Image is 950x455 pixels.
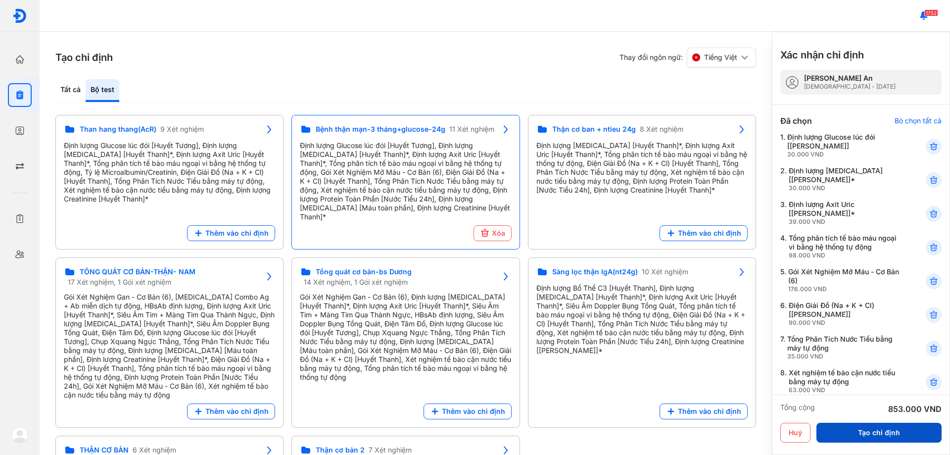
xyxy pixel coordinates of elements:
[369,446,412,455] span: 7 Xét nghiệm
[704,53,737,62] span: Tiếng Việt
[316,446,365,455] span: Thận cơ bản 2
[789,368,902,394] div: Xét nghiệm tế bào cặn nước tiểu bằng máy tự động
[780,368,902,394] div: 8.
[895,116,942,125] div: Bỏ chọn tất cả
[160,125,204,134] span: 9 Xét nghiệm
[780,200,902,226] div: 3.
[789,252,902,259] div: 98.000 VND
[300,293,511,382] div: Gói Xét Nghiệm Gan - Cơ Bản (6), Định lượng [MEDICAL_DATA] [Huyết Thanh]*, Định lượng Axit Uric [...
[133,446,176,455] span: 6 Xét nghiệm
[80,125,156,134] span: Than hang thang(AcR)
[789,386,902,394] div: 63.000 VND
[678,229,741,238] span: Thêm vào chỉ định
[780,166,902,192] div: 2.
[536,141,748,195] div: Định lượng [MEDICAL_DATA] [Huyết Thanh]*, Định lượng Axit Uric [Huyết Thanh]*, Tổng phân tích tế ...
[187,225,275,241] button: Thêm vào chỉ định
[619,48,756,67] div: Thay đổi ngôn ngữ:
[449,125,494,134] span: 11 Xét nghiệm
[64,293,275,400] div: Gói Xét Nghiệm Gan - Cơ Bản (6), [MEDICAL_DATA] Combo Ag + Ab miễn dịch tự động, HBsAb định lượng...
[924,9,938,16] span: 1752
[789,234,902,259] div: Tổng phân tích tế bào máu ngoại vi bằng hệ thống tự động
[205,407,269,416] span: Thêm vào chỉ định
[789,319,902,327] div: 90.000 VND
[788,267,902,293] div: Gói Xét Nghiệm Mỡ Máu - Cơ Bản (6)
[55,79,86,102] div: Tất cả
[642,267,688,276] span: 10 Xét nghiệm
[789,184,902,192] div: 30.000 VND
[86,79,119,102] div: Bộ test
[787,151,902,158] div: 30.000 VND
[787,133,902,158] div: Định lượng Glucose lúc đói [[PERSON_NAME]]
[789,301,902,327] div: Điện Giải Đồ (Na + K + Cl) [[PERSON_NAME]]
[888,403,942,415] div: 853.000 VND
[12,8,27,23] img: logo
[780,234,902,259] div: 4.
[55,51,113,64] h3: Tạo chỉ định
[789,166,902,192] div: Định lượng [MEDICAL_DATA] [[PERSON_NAME]]*
[787,335,902,360] div: Tổng Phân Tích Nước Tiểu bằng máy tự động
[789,218,902,226] div: 39.000 VND
[68,278,171,287] span: 17 Xét nghiệm, 1 Gói xét nghiệm
[804,74,896,83] div: [PERSON_NAME] an
[780,403,815,415] div: Tổng cộng
[804,83,896,91] div: [DEMOGRAPHIC_DATA] - [DATE]
[780,423,810,443] button: Huỷ
[787,353,902,360] div: 35.000 VND
[780,133,902,158] div: 1.
[300,141,511,221] div: Định lượng Glucose lúc đói [Huyết Tương], Định lượng [MEDICAL_DATA] [Huyết Thanh]*, Định lượng Ax...
[304,278,408,287] span: 14 Xét nghiệm, 1 Gói xét nghiệm
[536,284,748,355] div: Định lượng Bổ Thể C3 [Huyết Thanh], Định lượng [MEDICAL_DATA] [Huyết Thanh]*, Định lượng Axit Uri...
[780,115,812,127] div: Đã chọn
[780,48,864,62] h3: Xác nhận chỉ định
[80,267,195,276] span: TỔNG QUÁT CƠ BẢN-THẬN- NAM
[789,200,902,226] div: Định lượng Axit Uric [[PERSON_NAME]]*
[187,404,275,419] button: Thêm vào chỉ định
[780,301,902,327] div: 6.
[552,267,638,276] span: Sàng lọc thận IgA(nt24g)
[788,285,902,293] div: 176.000 VND
[660,225,748,241] button: Thêm vào chỉ định
[660,404,748,419] button: Thêm vào chỉ định
[474,225,512,241] button: Xóa
[316,267,412,276] span: Tổng quát cơ bản-bs Dương
[678,407,741,416] span: Thêm vào chỉ định
[205,229,269,238] span: Thêm vào chỉ định
[64,141,275,203] div: Định lượng Glucose lúc đói [Huyết Tương], Định lượng [MEDICAL_DATA] [Huyết Thanh]*, Định lượng Ax...
[816,423,942,443] button: Tạo chỉ định
[316,125,445,134] span: Bệnh thận mạn-3 tháng+glucose-24g
[780,267,902,293] div: 5.
[780,335,902,360] div: 7.
[442,407,505,416] span: Thêm vào chỉ định
[424,404,512,419] button: Thêm vào chỉ định
[640,125,683,134] span: 8 Xét nghiệm
[492,229,505,238] span: Xóa
[552,125,636,134] span: Thận cơ ban + ntieu 24g
[12,427,28,443] img: logo
[80,446,129,455] span: THẬN CƠ BẢN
